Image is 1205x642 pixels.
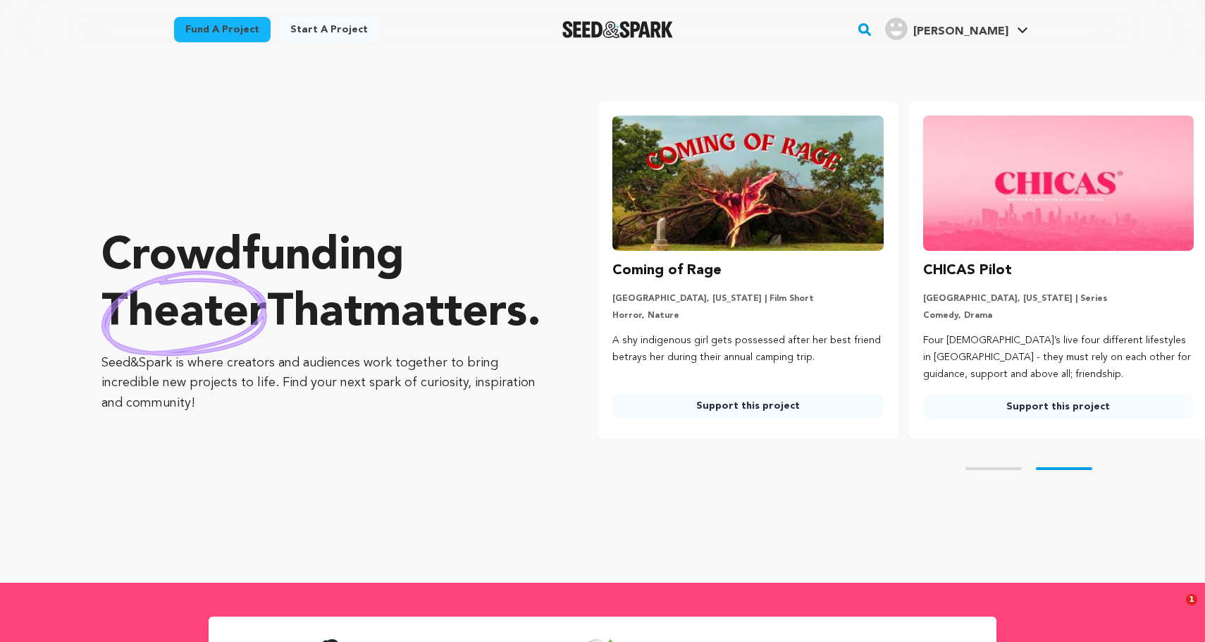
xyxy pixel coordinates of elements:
[923,116,1194,251] img: CHICAS Pilot image
[882,15,1031,44] span: Hudson L.'s Profile
[612,310,883,321] p: Horror, Nature
[923,394,1194,419] a: Support this project
[913,26,1008,37] span: [PERSON_NAME]
[882,15,1031,40] a: Hudson L.'s Profile
[885,18,908,40] img: user.png
[1157,594,1191,628] iframe: Intercom live chat
[923,310,1194,321] p: Comedy, Drama
[174,17,271,42] a: Fund a project
[612,393,883,419] a: Support this project
[279,17,379,42] a: Start a project
[612,293,883,304] p: [GEOGRAPHIC_DATA], [US_STATE] | Film Short
[101,271,267,356] img: hand sketched image
[923,333,1194,383] p: Four [DEMOGRAPHIC_DATA]’s live four different lifestyles in [GEOGRAPHIC_DATA] - they must rely on...
[562,21,673,38] img: Seed&Spark Logo Dark Mode
[562,21,673,38] a: Seed&Spark Homepage
[101,229,542,342] p: Crowdfunding that .
[101,353,542,414] p: Seed&Spark is where creators and audiences work together to bring incredible new projects to life...
[612,259,722,282] h3: Coming of Rage
[923,259,1012,282] h3: CHICAS Pilot
[923,293,1194,304] p: [GEOGRAPHIC_DATA], [US_STATE] | Series
[612,333,883,366] p: A shy indigenous girl gets possessed after her best friend betrays her during their annual campin...
[885,18,1008,40] div: Hudson L.'s Profile
[612,116,883,251] img: Coming of Rage image
[1186,594,1197,605] span: 1
[362,291,527,336] span: matters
